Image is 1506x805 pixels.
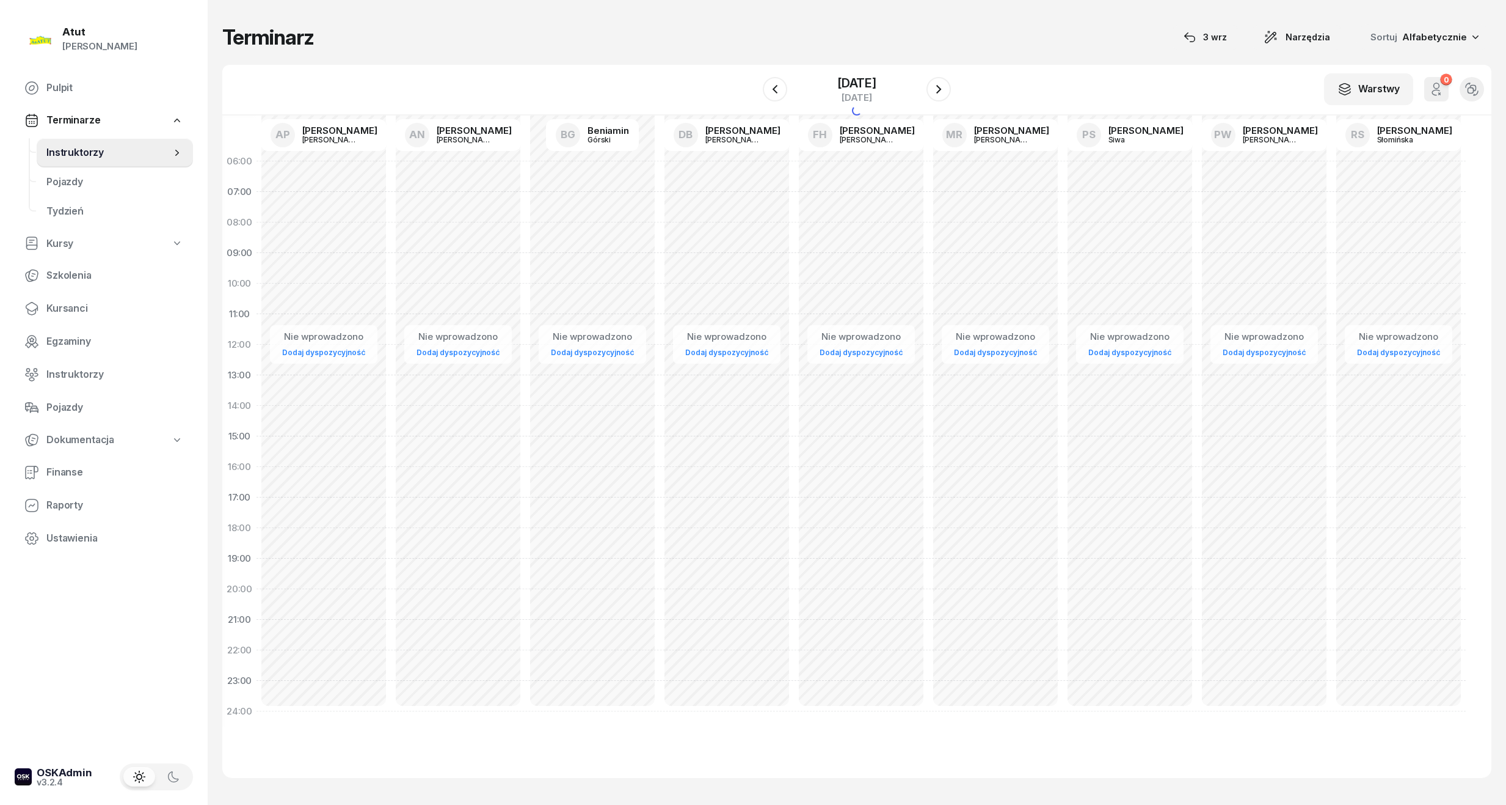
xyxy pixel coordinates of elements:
div: [PERSON_NAME] [840,126,915,135]
div: [PERSON_NAME] [437,136,495,144]
button: Nie wprowadzonoDodaj dyspozycyjność [815,326,908,362]
a: Instruktorzy [37,138,193,167]
div: Górski [587,136,629,144]
div: [PERSON_NAME] [974,126,1049,135]
div: 13:00 [222,360,256,391]
div: 19:00 [222,543,256,574]
span: Kursy [46,236,73,252]
button: 0 [1424,77,1449,101]
button: Nie wprowadzonoDodaj dyspozycyjność [277,326,370,362]
div: Nie wprowadzono [1218,329,1311,345]
span: Tydzień [46,204,183,219]
h1: Terminarz [222,26,314,48]
div: 16:00 [222,452,256,482]
span: RS [1351,130,1364,140]
a: Dodaj dyspozycyjność [546,345,639,359]
button: Warstwy [1324,73,1413,105]
span: Raporty [46,498,183,513]
div: 3 wrz [1184,30,1227,45]
div: 12:00 [222,329,256,360]
a: Tydzień [37,197,193,226]
a: Dodaj dyspozycyjność [949,345,1042,359]
button: Nie wprowadzonoDodaj dyspozycyjność [949,326,1042,362]
div: [PERSON_NAME] [302,136,361,144]
div: 21:00 [222,605,256,635]
div: 0 [1440,74,1452,86]
a: Dodaj dyspozycyjność [1083,345,1176,359]
span: Alfabetycznie [1402,31,1467,43]
div: [PERSON_NAME] [705,126,780,135]
div: Nie wprowadzono [949,329,1042,345]
a: Finanse [15,458,193,487]
a: Dodaj dyspozycyjność [277,345,370,359]
a: PW[PERSON_NAME][PERSON_NAME] [1201,119,1328,151]
div: 14:00 [222,391,256,421]
div: Słomińska [1377,136,1436,144]
button: 3 wrz [1173,25,1238,50]
span: MR [946,130,962,140]
button: Nie wprowadzonoDodaj dyspozycyjność [1352,326,1445,362]
div: 23:00 [222,666,256,696]
span: Finanse [46,465,183,480]
div: [PERSON_NAME] [1377,126,1452,135]
div: 06:00 [222,146,256,177]
div: [PERSON_NAME] [705,136,764,144]
a: Terminarze [15,106,193,134]
a: Dodaj dyspozycyjność [1218,345,1311,359]
div: Beniamin [587,126,629,135]
div: Atut [62,27,137,37]
div: OSKAdmin [37,768,92,778]
div: 08:00 [222,207,256,238]
div: Nie wprowadzono [546,329,639,345]
div: 07:00 [222,177,256,207]
img: logo-xs-dark@2x.png [15,768,32,785]
a: Dodaj dyspozycyjność [1352,345,1445,359]
div: 18:00 [222,513,256,543]
a: Dodaj dyspozycyjność [815,345,908,359]
a: Raporty [15,491,193,520]
a: Dokumentacja [15,426,193,454]
div: [PERSON_NAME] [62,39,137,54]
button: Nie wprowadzonoDodaj dyspozycyjność [1218,326,1311,362]
div: v3.2.4 [37,778,92,787]
a: Dodaj dyspozycyjność [680,345,773,359]
a: Dodaj dyspozycyjność [412,345,504,359]
div: 17:00 [222,482,256,513]
a: BGBeniaminGórski [546,119,639,151]
span: Pojazdy [46,174,183,190]
div: [PERSON_NAME] [974,136,1033,144]
span: Egzaminy [46,334,183,350]
div: [PERSON_NAME] [1108,126,1184,135]
div: 09:00 [222,238,256,268]
div: Warstwy [1337,81,1400,97]
a: PS[PERSON_NAME]Siwa [1067,119,1193,151]
div: [PERSON_NAME] [840,136,898,144]
a: Ustawienia [15,524,193,553]
span: Ustawienia [46,531,183,546]
span: PS [1082,130,1096,140]
div: [PERSON_NAME] [302,126,377,135]
button: Sortuj Alfabetycznie [1356,24,1491,50]
div: [DATE] [837,93,876,102]
div: Nie wprowadzono [277,329,370,345]
div: [PERSON_NAME] [437,126,512,135]
a: Kursanci [15,294,193,323]
div: [DATE] [837,77,876,89]
span: Sortuj [1370,29,1400,45]
button: Nie wprowadzonoDodaj dyspozycyjność [546,326,639,362]
div: Nie wprowadzono [815,329,908,345]
span: Kursanci [46,301,183,317]
span: FH [813,130,827,140]
a: DB[PERSON_NAME][PERSON_NAME] [664,119,790,151]
span: Szkolenia [46,268,183,284]
div: 20:00 [222,574,256,605]
div: 11:00 [222,299,256,329]
div: 15:00 [222,421,256,452]
div: Nie wprowadzono [1083,329,1176,345]
span: PW [1214,130,1232,140]
button: Narzędzia [1253,25,1341,50]
span: Pulpit [46,80,183,96]
div: Nie wprowadzono [680,329,773,345]
button: Nie wprowadzonoDodaj dyspozycyjność [680,326,773,362]
span: Dokumentacja [46,432,114,448]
